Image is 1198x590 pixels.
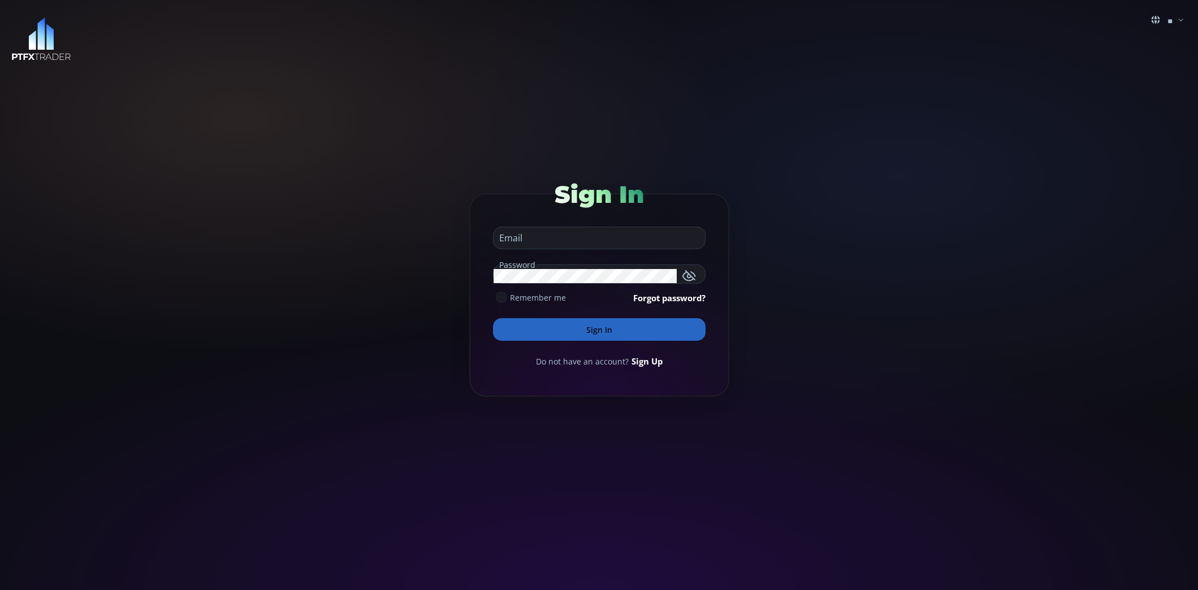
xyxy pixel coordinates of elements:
div: Do not have an account? [493,355,706,367]
button: Sign In [493,318,706,341]
a: Sign Up [632,355,663,367]
span: Sign In [555,180,644,209]
a: Forgot password? [633,292,706,304]
img: LOGO [11,18,71,61]
span: Remember me [510,292,566,303]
